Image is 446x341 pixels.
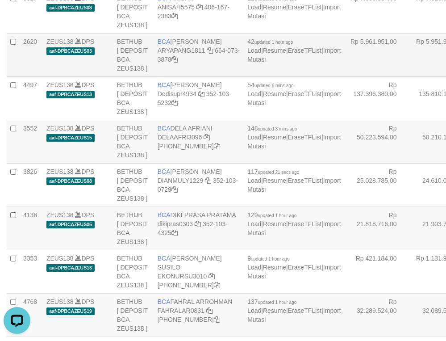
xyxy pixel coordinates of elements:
[247,177,261,184] a: Load
[345,76,410,120] td: Rp 137.396.380,00
[247,177,341,193] a: Import Mutasi
[195,220,201,227] a: Copy dikipras0303 to clipboard
[247,134,261,141] a: Load
[154,163,244,206] td: [PERSON_NAME] 352-103-0729
[158,255,171,262] span: BCA
[254,40,293,45] span: updated 1 hour ago
[247,220,341,236] a: Import Mutasi
[46,264,95,272] span: aaf-DPBCAZEUS13
[247,125,297,132] span: 148
[206,307,213,314] a: Copy FAHRALAR0831 to clipboard
[46,4,95,12] span: aaf-DPBCAZEUS08
[154,33,244,76] td: [PERSON_NAME] 664-073-3878
[158,307,204,314] a: FAHRALAR0831
[247,211,341,236] span: | | |
[345,293,410,337] td: Rp 32.289.524,00
[20,33,43,76] td: 2620
[247,38,293,45] span: 42
[20,250,43,293] td: 3353
[113,76,154,120] td: BETHUB [ DEPOSIT BCA ZEUS138 ]
[46,38,74,45] a: ZEUS138
[208,273,215,280] a: Copy EKONURSU3010 to clipboard
[158,211,171,219] span: BCA
[258,170,300,175] span: updated 21 secs ago
[46,125,74,132] a: ZEUS138
[254,83,294,88] span: updated 6 mins ago
[258,126,297,131] span: updated 3 mins ago
[247,264,341,280] a: Import Mutasi
[158,38,171,45] span: BCA
[247,255,290,262] span: 9
[171,229,178,236] a: Copy 3521034325 to clipboard
[263,90,286,97] a: Resume
[205,177,211,184] a: Copy DIANMULY1229 to clipboard
[345,120,410,163] td: Rp 50.223.594,00
[46,298,74,305] a: ZEUS138
[247,307,261,314] a: Load
[288,90,321,97] a: EraseTFList
[46,177,95,185] span: aaf-DPBCAZEUS08
[288,307,321,314] a: EraseTFList
[247,4,261,11] a: Load
[288,264,321,271] a: EraseTFList
[247,307,341,323] a: Import Mutasi
[20,163,43,206] td: 3826
[113,163,154,206] td: BETHUB [ DEPOSIT BCA ZEUS138 ]
[154,250,244,293] td: [PERSON_NAME] SUSILO [PHONE_NUMBER]
[43,293,113,337] td: DPS
[113,206,154,250] td: BETHUB [ DEPOSIT BCA ZEUS138 ]
[247,211,296,219] span: 129
[158,47,205,54] a: ARYAPANG1811
[113,293,154,337] td: BETHUB [ DEPOSIT BCA ZEUS138 ]
[214,282,220,289] a: Copy 4062302392 to clipboard
[345,206,410,250] td: Rp 21.818.716,00
[204,134,210,141] a: Copy DELAAFRI3096 to clipboard
[247,168,299,175] span: 117
[154,293,244,337] td: FAHRAL ARROHMAN [PHONE_NUMBER]
[247,255,341,280] span: | | |
[247,90,261,97] a: Load
[247,47,261,54] a: Load
[263,264,286,271] a: Resume
[263,134,286,141] a: Resume
[158,90,196,97] a: Dedisupr4934
[171,13,178,20] a: Copy 4061672383 to clipboard
[43,206,113,250] td: DPS
[196,4,203,11] a: Copy ANISAH5575 to clipboard
[43,120,113,163] td: DPS
[158,273,207,280] a: EKONURSU3010
[247,298,341,323] span: | | |
[43,250,113,293] td: DPS
[198,90,204,97] a: Copy Dedisupr4934 to clipboard
[258,213,297,218] span: updated 1 hour ago
[263,4,286,11] a: Resume
[154,120,244,163] td: DELA AFRIANI [PHONE_NUMBER]
[345,163,410,206] td: Rp 25.028.785,00
[263,47,286,54] a: Resume
[154,76,244,120] td: [PERSON_NAME] 352-103-5232
[345,250,410,293] td: Rp 421.184,00
[46,221,95,228] span: aaf-DPBCAZEUS05
[247,47,341,63] a: Import Mutasi
[46,168,74,175] a: ZEUS138
[207,47,213,54] a: Copy ARYAPANG1811 to clipboard
[214,143,220,150] a: Copy 8692458639 to clipboard
[113,33,154,76] td: BETHUB [ DEPOSIT BCA ZEUS138 ]
[263,307,286,314] a: Resume
[288,220,321,227] a: EraseTFList
[154,206,244,250] td: DIKI PRASA PRATAMA 352-103-4325
[247,38,341,63] span: | | |
[247,125,341,150] span: | | |
[46,81,74,88] a: ZEUS138
[43,76,113,120] td: DPS
[247,90,341,106] a: Import Mutasi
[247,298,296,305] span: 137
[171,56,178,63] a: Copy 6640733878 to clipboard
[4,4,30,30] button: Open LiveChat chat widget
[247,4,341,20] a: Import Mutasi
[158,168,171,175] span: BCA
[46,211,74,219] a: ZEUS138
[43,163,113,206] td: DPS
[171,99,178,106] a: Copy 3521035232 to clipboard
[158,298,171,305] span: BCA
